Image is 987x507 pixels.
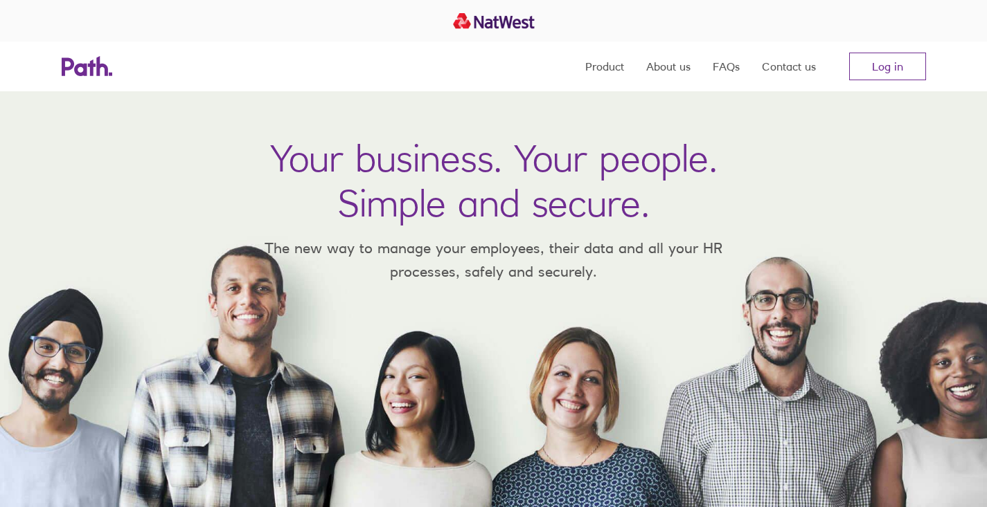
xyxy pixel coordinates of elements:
[762,42,816,91] a: Contact us
[849,53,926,80] a: Log in
[585,42,624,91] a: Product
[713,42,740,91] a: FAQs
[646,42,691,91] a: About us
[244,237,743,283] p: The new way to manage your employees, their data and all your HR processes, safely and securely.
[270,136,718,225] h1: Your business. Your people. Simple and secure.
